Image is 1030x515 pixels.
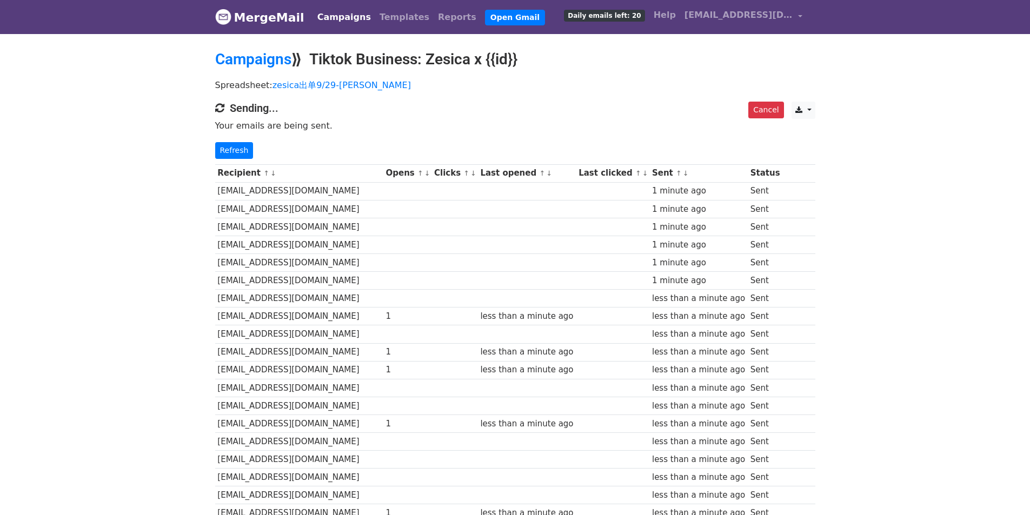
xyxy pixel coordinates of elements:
[748,290,782,307] td: Sent
[386,364,429,376] div: 1
[748,218,782,236] td: Sent
[564,10,644,22] span: Daily emails left: 20
[215,102,815,115] h4: Sending...
[480,346,573,358] div: less than a minute ago
[215,79,815,91] p: Spreadsheet:
[463,169,469,177] a: ↑
[215,451,383,469] td: [EMAIL_ADDRESS][DOMAIN_NAME]
[652,239,745,251] div: 1 minute ago
[215,361,383,379] td: [EMAIL_ADDRESS][DOMAIN_NAME]
[215,142,254,159] a: Refresh
[748,272,782,290] td: Sent
[652,185,745,197] div: 1 minute ago
[748,254,782,272] td: Sent
[386,418,429,430] div: 1
[480,418,573,430] div: less than a minute ago
[652,382,745,394] div: less than a minute ago
[215,218,383,236] td: [EMAIL_ADDRESS][DOMAIN_NAME]
[215,379,383,397] td: [EMAIL_ADDRESS][DOMAIN_NAME]
[386,346,429,358] div: 1
[748,486,782,504] td: Sent
[383,164,432,182] th: Opens
[215,397,383,414] td: [EMAIL_ADDRESS][DOMAIN_NAME]
[748,361,782,379] td: Sent
[748,469,782,486] td: Sent
[539,169,545,177] a: ↑
[652,275,745,287] div: 1 minute ago
[649,4,680,26] a: Help
[215,469,383,486] td: [EMAIL_ADDRESS][DOMAIN_NAME]
[652,400,745,412] div: less than a minute ago
[215,9,231,25] img: MergeMail logo
[215,50,815,69] h2: ⟫ Tiktok Business: Zesica x {{id}}
[642,169,648,177] a: ↓
[748,451,782,469] td: Sent
[431,164,477,182] th: Clicks
[683,169,689,177] a: ↓
[680,4,807,30] a: [EMAIL_ADDRESS][DOMAIN_NAME]
[215,325,383,343] td: [EMAIL_ADDRESS][DOMAIN_NAME]
[215,343,383,361] td: [EMAIL_ADDRESS][DOMAIN_NAME]
[215,182,383,200] td: [EMAIL_ADDRESS][DOMAIN_NAME]
[652,489,745,501] div: less than a minute ago
[652,292,745,305] div: less than a minute ago
[676,169,682,177] a: ↑
[470,169,476,177] a: ↓
[215,50,291,68] a: Campaigns
[215,200,383,218] td: [EMAIL_ADDRESS][DOMAIN_NAME]
[748,182,782,200] td: Sent
[263,169,269,177] a: ↑
[215,307,383,325] td: [EMAIL_ADDRESS][DOMAIN_NAME]
[215,164,383,182] th: Recipient
[546,169,552,177] a: ↓
[748,307,782,325] td: Sent
[652,257,745,269] div: 1 minute ago
[375,6,434,28] a: Templates
[485,10,545,25] a: Open Gmail
[434,6,481,28] a: Reports
[215,254,383,272] td: [EMAIL_ADDRESS][DOMAIN_NAME]
[652,471,745,484] div: less than a minute ago
[748,325,782,343] td: Sent
[480,364,573,376] div: less than a minute ago
[215,236,383,253] td: [EMAIL_ADDRESS][DOMAIN_NAME]
[652,203,745,216] div: 1 minute ago
[576,164,649,182] th: Last clicked
[273,80,411,90] a: zesica出单9/29-[PERSON_NAME]
[417,169,423,177] a: ↑
[386,310,429,323] div: 1
[748,433,782,451] td: Sent
[215,6,304,29] a: MergeMail
[215,120,815,131] p: Your emails are being sent.
[652,328,745,340] div: less than a minute ago
[215,433,383,451] td: [EMAIL_ADDRESS][DOMAIN_NAME]
[424,169,430,177] a: ↓
[635,169,641,177] a: ↑
[748,236,782,253] td: Sent
[748,164,782,182] th: Status
[480,310,573,323] div: less than a minute ago
[748,200,782,218] td: Sent
[215,414,383,432] td: [EMAIL_ADDRESS][DOMAIN_NAME]
[652,453,745,466] div: less than a minute ago
[652,346,745,358] div: less than a minute ago
[215,290,383,307] td: [EMAIL_ADDRESS][DOMAIN_NAME]
[652,221,745,233] div: 1 minute ago
[313,6,375,28] a: Campaigns
[560,4,649,26] a: Daily emails left: 20
[270,169,276,177] a: ↓
[652,418,745,430] div: less than a minute ago
[652,310,745,323] div: less than a minute ago
[748,102,783,118] a: Cancel
[748,397,782,414] td: Sent
[652,436,745,448] div: less than a minute ago
[652,364,745,376] div: less than a minute ago
[685,9,793,22] span: [EMAIL_ADDRESS][DOMAIN_NAME]
[748,343,782,361] td: Sent
[649,164,748,182] th: Sent
[748,379,782,397] td: Sent
[748,414,782,432] td: Sent
[215,272,383,290] td: [EMAIL_ADDRESS][DOMAIN_NAME]
[478,164,576,182] th: Last opened
[215,486,383,504] td: [EMAIL_ADDRESS][DOMAIN_NAME]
